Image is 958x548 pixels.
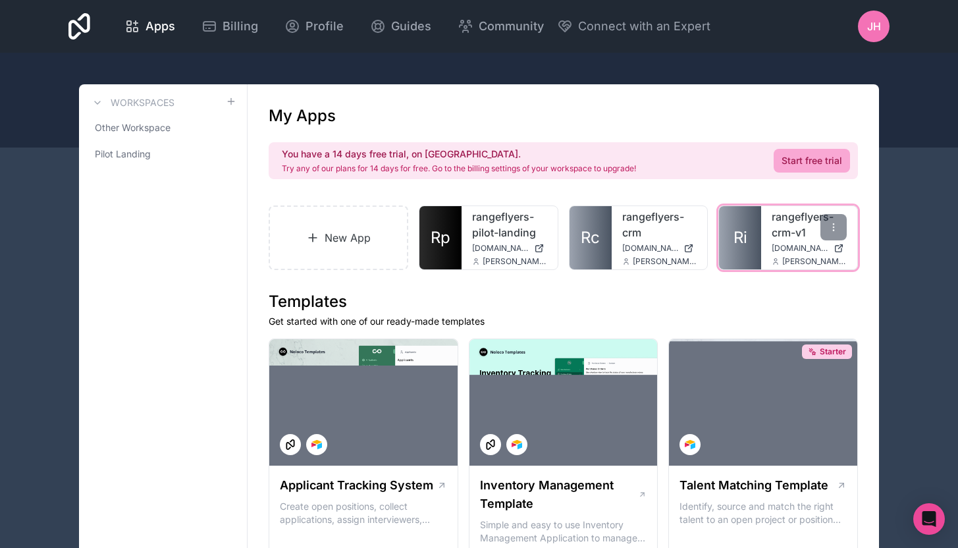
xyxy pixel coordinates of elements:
h1: Inventory Management Template [480,476,638,513]
span: Other Workspace [95,121,171,134]
p: Create open positions, collect applications, assign interviewers, centralise candidate feedback a... [280,500,447,526]
span: Rp [431,227,450,248]
a: Pilot Landing [90,142,236,166]
span: Ri [733,227,747,248]
h2: You have a 14 days free trial, on [GEOGRAPHIC_DATA]. [282,148,636,161]
a: Guides [359,12,442,41]
span: Starter [820,346,846,357]
span: [PERSON_NAME][EMAIL_ADDRESS][DOMAIN_NAME] [782,256,847,267]
img: Airtable Logo [685,439,695,450]
a: [DOMAIN_NAME] [472,243,547,254]
a: Apps [114,12,186,41]
div: Open Intercom Messenger [913,503,945,535]
span: [PERSON_NAME][EMAIL_ADDRESS][DOMAIN_NAME] [483,256,547,267]
span: Connect with an Expert [578,17,710,36]
a: Billing [191,12,269,41]
a: Community [447,12,554,41]
p: Simple and easy to use Inventory Management Application to manage your stock, orders and Manufact... [480,518,647,545]
span: Profile [306,17,344,36]
a: Start free trial [774,149,850,173]
h1: Applicant Tracking System [280,476,433,495]
span: Rc [581,227,600,248]
h3: Workspaces [111,96,174,109]
a: [DOMAIN_NAME] [772,243,847,254]
span: JH [867,18,881,34]
img: Airtable Logo [311,439,322,450]
span: [DOMAIN_NAME] [472,243,529,254]
a: rangeflyers-crm-v1 [772,209,847,240]
a: Workspaces [90,95,174,111]
span: [PERSON_NAME][EMAIL_ADDRESS][DOMAIN_NAME] [633,256,697,267]
p: Try any of our plans for 14 days for free. Go to the billing settings of your workspace to upgrade! [282,163,636,174]
span: Billing [223,17,258,36]
span: Apps [146,17,175,36]
a: Profile [274,12,354,41]
span: Community [479,17,544,36]
a: Rc [570,206,612,269]
span: [DOMAIN_NAME] [772,243,828,254]
a: New App [269,205,408,270]
a: Other Workspace [90,116,236,140]
a: [DOMAIN_NAME] [622,243,697,254]
h1: Talent Matching Template [679,476,828,495]
img: Airtable Logo [512,439,522,450]
span: Guides [391,17,431,36]
p: Identify, source and match the right talent to an open project or position with our Talent Matchi... [679,500,847,526]
span: [DOMAIN_NAME] [622,243,679,254]
span: Pilot Landing [95,148,151,161]
a: rangeflyers-pilot-landing [472,209,547,240]
a: Ri [719,206,761,269]
a: Rp [419,206,462,269]
h1: Templates [269,291,858,312]
a: rangeflyers-crm [622,209,697,240]
h1: My Apps [269,105,336,126]
p: Get started with one of our ready-made templates [269,315,858,328]
button: Connect with an Expert [557,17,710,36]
